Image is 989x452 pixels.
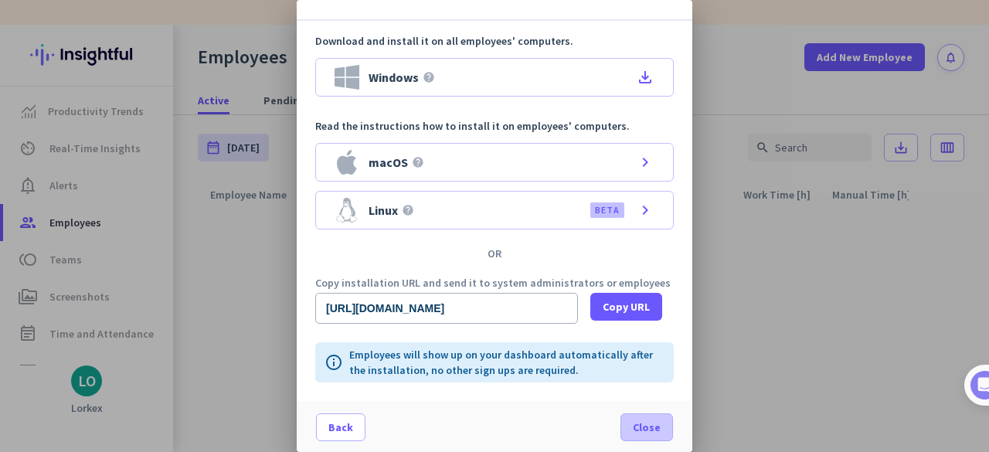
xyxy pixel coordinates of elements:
img: Windows [335,65,359,90]
span: Back [328,420,353,435]
p: Download and install it on all employees' computers. [315,33,674,49]
input: Public download URL [315,293,578,324]
i: help [402,204,414,216]
img: Profile image for Tamara [55,161,80,186]
p: Read the instructions how to install it on employees' computers. [315,118,674,134]
button: Close [620,413,673,441]
i: help [423,71,435,83]
span: Messages [90,382,143,393]
div: It's time to add your employees! This is crucial since Insightful will start collecting their act... [59,294,269,359]
p: Employees will show up on your dashboard automatically after the installation, no other sign ups ... [349,347,664,378]
div: You're just a few steps away from completing the essential app setup [22,115,287,152]
button: Tasks [232,344,309,406]
p: About 10 minutes [197,203,294,219]
button: Help [155,344,232,406]
div: Add employees [59,269,262,284]
span: Help [181,382,206,393]
img: Linux [335,198,359,223]
span: Home [22,382,54,393]
div: [PERSON_NAME] from Insightful [86,166,254,182]
button: Messages [77,344,155,406]
i: chevron_right [636,153,654,172]
i: help [412,156,424,168]
div: 1Add employees [29,263,280,288]
span: Windows [369,71,419,83]
span: Copy URL [603,299,650,314]
p: Copy installation URL and send it to system administrators or employees [315,277,674,288]
span: Close [633,420,661,435]
span: macOS [369,156,408,168]
div: Close [271,6,299,34]
i: file_download [636,68,654,87]
div: OR [297,248,692,259]
button: Back [316,413,365,441]
div: 🎊 Welcome to Insightful! 🎊 [22,59,287,115]
i: info [325,353,343,372]
p: 4 steps [15,203,55,219]
i: chevron_right [636,201,654,219]
label: BETA [595,204,620,216]
img: macOS [335,150,359,175]
span: Linux [369,204,398,216]
button: Copy URL [590,293,662,321]
h1: Tasks [131,7,181,33]
span: Tasks [253,382,287,393]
